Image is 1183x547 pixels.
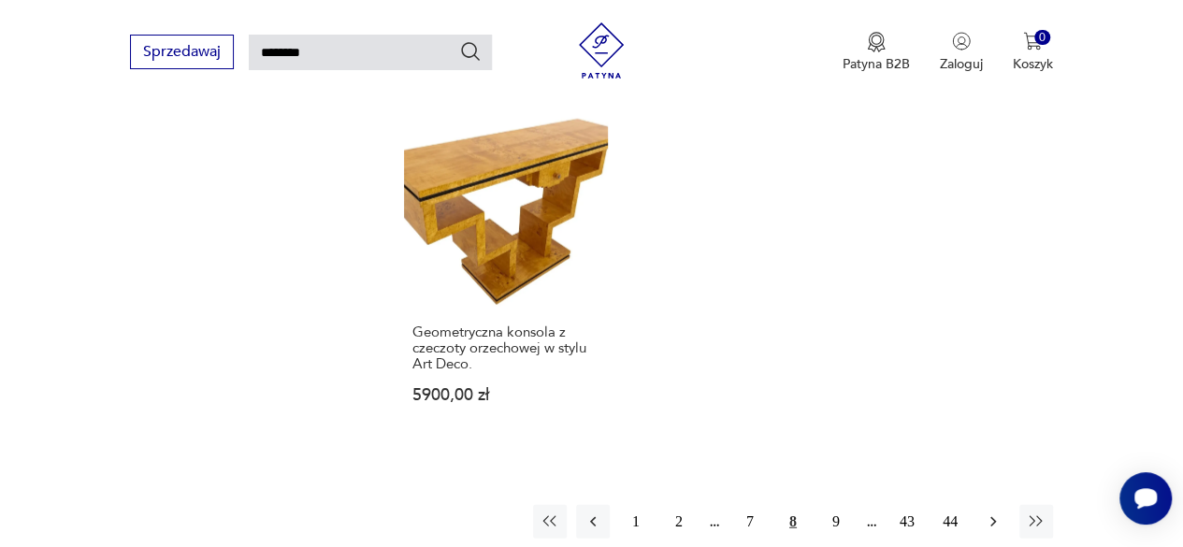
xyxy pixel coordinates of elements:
[843,32,910,73] a: Ikona medaluPatyna B2B
[940,55,983,73] p: Zaloguj
[662,505,696,539] button: 2
[412,387,599,403] p: 5900,00 zł
[1013,55,1053,73] p: Koszyk
[1119,472,1172,525] iframe: Smartsupp widget button
[843,55,910,73] p: Patyna B2B
[130,47,234,60] a: Sprzedawaj
[952,32,971,50] img: Ikonka użytkownika
[573,22,629,79] img: Patyna - sklep z meblami i dekoracjami vintage
[1023,32,1042,50] img: Ikona koszyka
[867,32,886,52] img: Ikona medalu
[404,107,608,440] a: Geometryczna konsola z czeczoty orzechowej w stylu Art Deco.Geometryczna konsola z czeczoty orzec...
[412,324,599,372] h3: Geometryczna konsola z czeczoty orzechowej w stylu Art Deco.
[819,505,853,539] button: 9
[843,32,910,73] button: Patyna B2B
[459,40,482,63] button: Szukaj
[890,505,924,539] button: 43
[776,505,810,539] button: 8
[933,505,967,539] button: 44
[130,35,234,69] button: Sprzedawaj
[619,505,653,539] button: 1
[940,32,983,73] button: Zaloguj
[1034,30,1050,46] div: 0
[733,505,767,539] button: 7
[1013,32,1053,73] button: 0Koszyk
